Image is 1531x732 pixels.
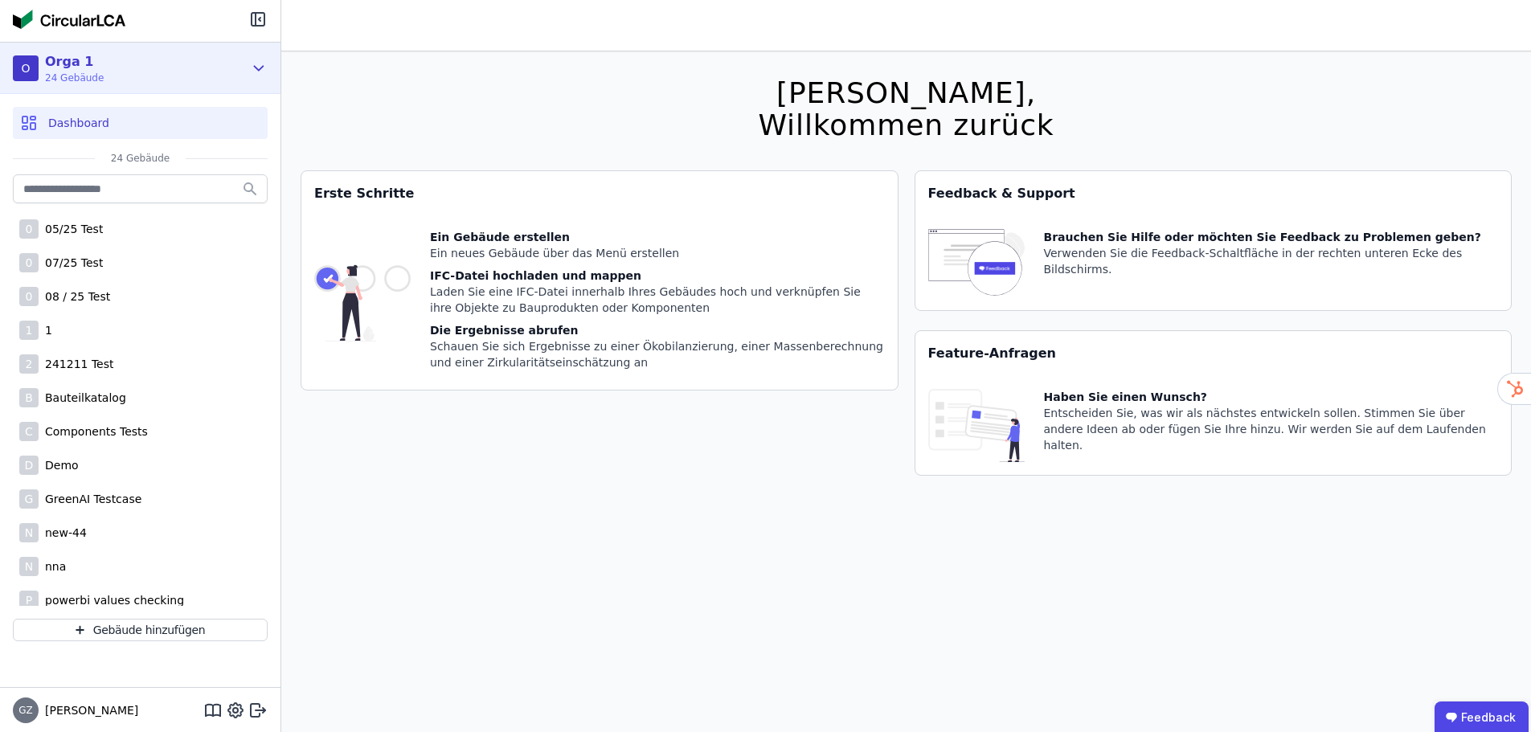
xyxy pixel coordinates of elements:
[39,221,103,237] div: 05/25 Test
[915,331,1512,376] div: Feature-Anfragen
[13,10,125,29] img: Concular
[39,255,103,271] div: 07/25 Test
[19,557,39,576] div: N
[39,423,148,440] div: Components Tests
[39,558,66,575] div: nna
[430,322,885,338] div: Die Ergebnisse abrufen
[928,389,1025,462] img: feature_request_tile-UiXE1qGU.svg
[19,253,39,272] div: 0
[915,171,1512,216] div: Feedback & Support
[19,422,39,441] div: C
[13,619,268,641] button: Gebäude hinzufügen
[928,229,1025,297] img: feedback-icon-HCTs5lye.svg
[18,705,33,715] span: GZ
[19,456,39,475] div: D
[39,322,52,338] div: 1
[19,219,39,239] div: 0
[39,491,141,507] div: GreenAI Testcase
[19,354,39,374] div: 2
[19,287,39,306] div: 0
[39,390,126,406] div: Bauteilkatalog
[19,489,39,509] div: G
[39,288,110,305] div: 08 / 25 Test
[1044,229,1499,245] div: Brauchen Sie Hilfe oder möchten Sie Feedback zu Problemen geben?
[19,523,39,542] div: N
[1044,245,1499,277] div: Verwenden Sie die Feedback-Schaltfläche in der rechten unteren Ecke des Bildschirms.
[430,229,885,245] div: Ein Gebäude erstellen
[430,338,885,370] div: Schauen Sie sich Ergebnisse zu einer Ökobilanzierung, einer Massenberechnung und einer Zirkularit...
[45,52,104,72] div: Orga 1
[758,109,1054,141] div: Willkommen zurück
[430,284,885,316] div: Laden Sie eine IFC-Datei innerhalb Ihres Gebäudes hoch und verknüpfen Sie ihre Objekte zu Bauprod...
[39,592,184,608] div: powerbi values checking
[39,702,138,718] span: [PERSON_NAME]
[19,388,39,407] div: B
[314,229,411,377] img: getting_started_tile-DrF_GRSv.svg
[48,115,109,131] span: Dashboard
[1044,389,1499,405] div: Haben Sie einen Wunsch?
[19,321,39,340] div: 1
[1044,405,1499,453] div: Entscheiden Sie, was wir als nächstes entwickeln sollen. Stimmen Sie über andere Ideen ab oder fü...
[39,356,113,372] div: 241211 Test
[39,457,79,473] div: Demo
[301,171,898,216] div: Erste Schritte
[19,591,39,610] div: P
[758,77,1054,109] div: [PERSON_NAME],
[430,268,885,284] div: IFC-Datei hochladen und mappen
[39,525,87,541] div: new-44
[95,152,186,165] span: 24 Gebäude
[13,55,39,81] div: O
[430,245,885,261] div: Ein neues Gebäude über das Menü erstellen
[45,72,104,84] span: 24 Gebäude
